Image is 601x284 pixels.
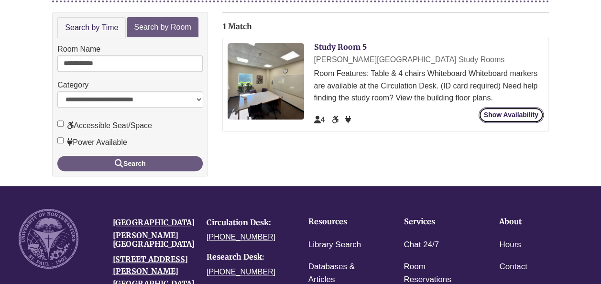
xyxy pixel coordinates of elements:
[404,218,470,226] h4: Services
[228,43,304,120] img: Study Room 5
[308,238,361,252] a: Library Search
[314,116,325,124] span: The capacity of this space
[57,137,64,143] input: Power Available
[314,54,543,66] div: [PERSON_NAME][GEOGRAPHIC_DATA] Study Rooms
[113,218,195,227] a: [GEOGRAPHIC_DATA]
[113,231,193,248] h4: [PERSON_NAME][GEOGRAPHIC_DATA]
[207,253,286,262] h4: Research Desk:
[127,17,198,38] a: Search by Room
[332,116,340,124] span: Accessible Seat/Space
[499,260,527,274] a: Contact
[19,209,78,269] img: UNW seal
[57,156,203,171] button: Search
[314,67,543,104] div: Room Features: Table & 4 chairs Whiteboard Whiteboard markers are available at the Circulation De...
[499,218,565,226] h4: About
[207,268,275,276] a: [PHONE_NUMBER]
[314,42,366,52] a: Study Room 5
[57,120,64,127] input: Accessible Seat/Space
[404,238,439,252] a: Chat 24/7
[479,107,544,123] a: Show Availability
[57,17,126,39] a: Search by Time
[345,116,351,124] span: Power Available
[57,136,127,149] label: Power Available
[57,43,100,55] label: Room Name
[57,120,152,132] label: Accessible Seat/Space
[207,233,275,241] a: [PHONE_NUMBER]
[222,22,548,31] h2: 1 Match
[57,79,88,91] label: Category
[308,218,374,226] h4: Resources
[207,218,286,227] h4: Circulation Desk:
[499,238,521,252] a: Hours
